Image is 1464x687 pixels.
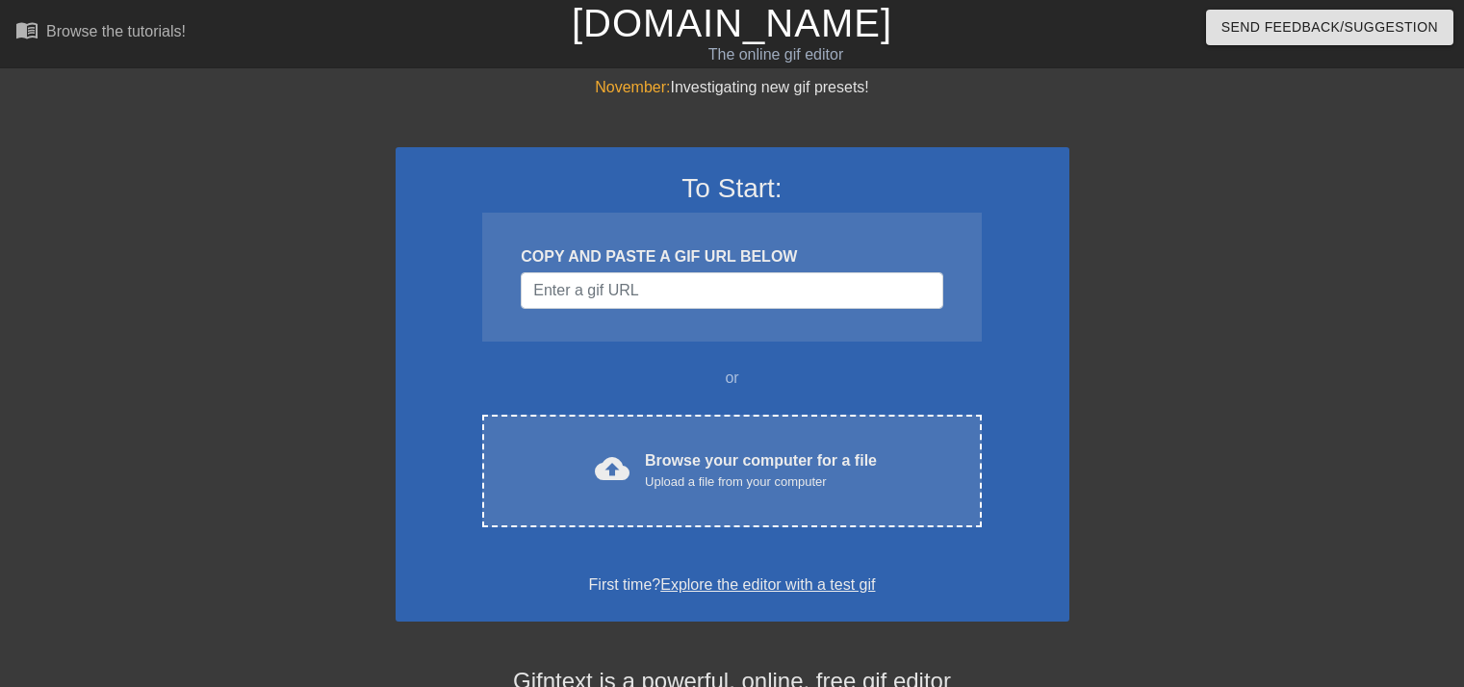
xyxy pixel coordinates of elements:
[46,23,186,39] div: Browse the tutorials!
[645,449,877,492] div: Browse your computer for a file
[15,18,39,41] span: menu_book
[446,367,1019,390] div: or
[521,272,942,309] input: Username
[595,451,629,486] span: cloud_upload
[660,576,875,593] a: Explore the editor with a test gif
[572,2,892,44] a: [DOMAIN_NAME]
[1221,15,1438,39] span: Send Feedback/Suggestion
[1206,10,1453,45] button: Send Feedback/Suggestion
[645,472,877,492] div: Upload a file from your computer
[521,245,942,268] div: COPY AND PASTE A GIF URL BELOW
[421,573,1044,597] div: First time?
[421,172,1044,205] h3: To Start:
[15,18,186,48] a: Browse the tutorials!
[595,79,670,95] span: November:
[396,76,1069,99] div: Investigating new gif presets!
[498,43,1054,66] div: The online gif editor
